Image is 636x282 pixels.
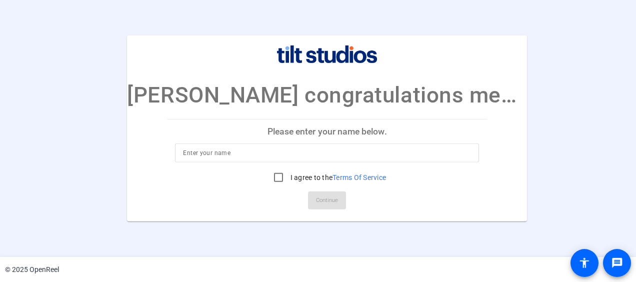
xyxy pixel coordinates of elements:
p: Please enter your name below. [167,119,487,143]
input: Enter your name [183,147,471,159]
div: © 2025 OpenReel [5,264,59,275]
mat-icon: message [611,257,623,269]
mat-icon: accessibility [578,257,590,269]
img: company-logo [277,45,377,63]
a: Terms Of Service [332,173,386,181]
label: I agree to the [288,172,386,182]
p: [PERSON_NAME] congratulations message [127,78,527,111]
